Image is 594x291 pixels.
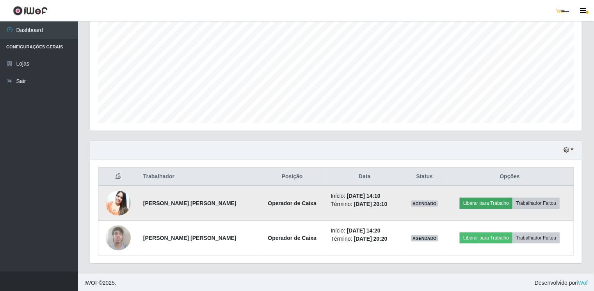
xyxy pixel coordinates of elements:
img: 1758147259892.jpeg [106,221,131,254]
li: Início: [331,227,398,235]
img: CoreUI Logo [13,6,48,16]
span: AGENDADO [411,201,438,207]
strong: Operador de Caixa [268,200,317,206]
li: Término: [331,200,398,208]
th: Data [326,168,403,186]
th: Posição [258,168,326,186]
li: Término: [331,235,398,243]
span: AGENDADO [411,235,438,241]
img: 1748700965023.jpeg [106,188,131,219]
strong: [PERSON_NAME] [PERSON_NAME] [143,200,237,206]
button: Trabalhador Faltou [512,198,560,209]
span: © 2025 . [84,279,116,287]
time: [DATE] 20:20 [354,236,388,242]
th: Status [403,168,446,186]
th: Opções [446,168,574,186]
li: Início: [331,192,398,200]
span: IWOF [84,280,99,286]
strong: [PERSON_NAME] [PERSON_NAME] [143,235,237,241]
a: iWof [577,280,588,286]
time: [DATE] 20:10 [354,201,388,207]
button: Liberar para Trabalho [460,198,512,209]
strong: Operador de Caixa [268,235,317,241]
button: Trabalhador Faltou [512,232,560,243]
span: Desenvolvido por [535,279,588,287]
button: Liberar para Trabalho [460,232,512,243]
time: [DATE] 14:10 [347,193,381,199]
time: [DATE] 14:20 [347,227,381,234]
th: Trabalhador [139,168,258,186]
